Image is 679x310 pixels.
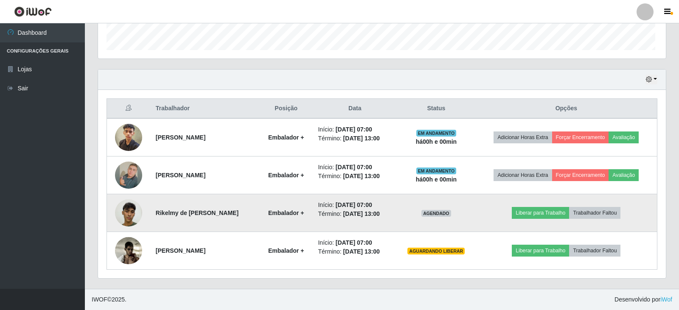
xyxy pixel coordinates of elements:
[318,247,392,256] li: Término:
[512,207,569,219] button: Liberar para Trabalho
[115,195,142,231] img: 1752535876066.jpeg
[268,172,304,179] strong: Embalador +
[397,99,476,119] th: Status
[115,229,142,272] img: 1752542805092.jpeg
[318,238,392,247] li: Início:
[92,295,126,304] span: © 2025 .
[156,209,238,216] strong: Rikelmy de [PERSON_NAME]
[343,210,380,217] time: [DATE] 13:00
[421,210,451,217] span: AGENDADO
[343,135,380,142] time: [DATE] 13:00
[14,6,52,17] img: CoreUI Logo
[336,164,372,170] time: [DATE] 07:00
[115,151,142,199] img: 1752573650429.jpeg
[156,247,205,254] strong: [PERSON_NAME]
[336,126,372,133] time: [DATE] 07:00
[313,99,397,119] th: Data
[476,99,657,119] th: Opções
[318,172,392,181] li: Término:
[115,119,142,155] img: 1752515329237.jpeg
[268,209,304,216] strong: Embalador +
[614,295,672,304] span: Desenvolvido por
[268,247,304,254] strong: Embalador +
[552,131,609,143] button: Forçar Encerramento
[336,201,372,208] time: [DATE] 07:00
[259,99,313,119] th: Posição
[552,169,609,181] button: Forçar Encerramento
[660,296,672,303] a: iWof
[318,201,392,209] li: Início:
[318,163,392,172] li: Início:
[416,168,457,174] span: EM ANDAMENTO
[494,131,552,143] button: Adicionar Horas Extra
[416,176,457,183] strong: há 00 h e 00 min
[407,248,465,254] span: AGUARDANDO LIBERAR
[343,173,380,179] time: [DATE] 13:00
[569,245,620,257] button: Trabalhador Faltou
[494,169,552,181] button: Adicionar Horas Extra
[318,209,392,218] li: Término:
[416,138,457,145] strong: há 00 h e 00 min
[512,245,569,257] button: Liberar para Trabalho
[151,99,259,119] th: Trabalhador
[156,172,205,179] strong: [PERSON_NAME]
[318,134,392,143] li: Término:
[156,134,205,141] strong: [PERSON_NAME]
[416,130,457,137] span: EM ANDAMENTO
[343,248,380,255] time: [DATE] 13:00
[268,134,304,141] strong: Embalador +
[318,125,392,134] li: Início:
[336,239,372,246] time: [DATE] 07:00
[609,169,639,181] button: Avaliação
[609,131,639,143] button: Avaliação
[569,207,620,219] button: Trabalhador Faltou
[92,296,107,303] span: IWOF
